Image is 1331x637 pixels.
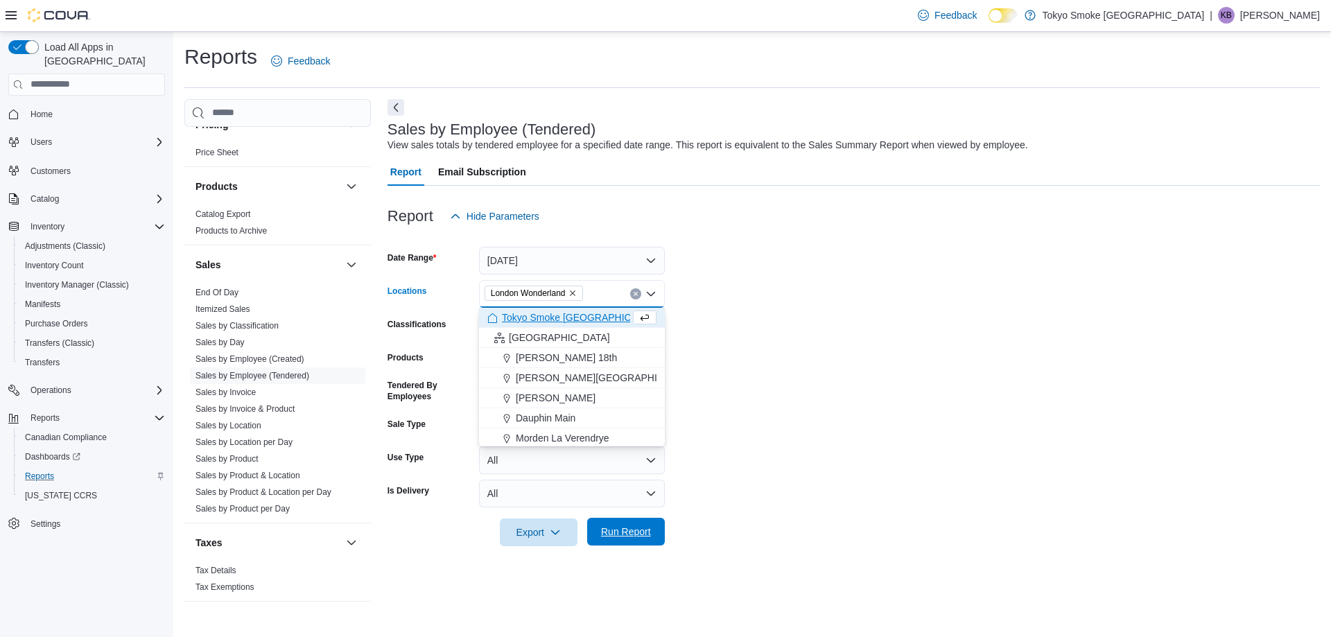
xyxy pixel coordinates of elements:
button: [US_STATE] CCRS [14,486,171,505]
a: Adjustments (Classic) [19,238,111,254]
span: Purchase Orders [25,318,88,329]
a: Sales by Location per Day [195,437,293,447]
button: Users [3,132,171,152]
button: Pricing [343,116,360,133]
span: Transfers [19,354,165,371]
span: Sales by Location per Day [195,437,293,448]
span: Sales by Location [195,420,261,431]
span: Tax Details [195,565,236,576]
span: Dashboards [25,451,80,462]
span: Sales by Employee (Created) [195,354,304,365]
span: Reports [19,468,165,485]
a: Manifests [19,296,66,313]
div: Pricing [184,144,371,166]
p: [PERSON_NAME] [1240,7,1320,24]
span: Hide Parameters [467,209,539,223]
span: London Wonderland [485,286,583,301]
button: All [479,480,665,507]
div: Products [184,206,371,245]
span: Users [31,137,52,148]
nav: Complex example [8,98,165,570]
span: Products to Archive [195,225,267,236]
button: Remove London Wonderland from selection in this group [568,289,577,297]
button: Operations [3,381,171,400]
h3: Products [195,180,238,193]
span: Feedback [288,54,330,68]
span: Tax Exemptions [195,582,254,593]
span: Manifests [25,299,60,310]
label: Is Delivery [388,485,429,496]
h3: Sales [195,258,221,272]
a: Sales by Day [195,338,245,347]
span: Home [25,105,165,123]
span: Tokyo Smoke [GEOGRAPHIC_DATA] [502,311,664,324]
a: Products to Archive [195,226,267,236]
button: Transfers (Classic) [14,333,171,353]
span: End Of Day [195,287,238,298]
span: Sales by Classification [195,320,279,331]
a: Price Sheet [195,148,238,157]
button: Inventory [3,217,171,236]
a: Sales by Classification [195,321,279,331]
a: Sales by Product per Day [195,504,290,514]
a: Settings [25,516,66,532]
label: Use Type [388,452,424,463]
button: Reports [14,466,171,486]
span: Sales by Invoice [195,387,256,398]
button: [GEOGRAPHIC_DATA] [479,328,665,348]
span: Reports [25,471,54,482]
p: | [1210,7,1212,24]
a: Canadian Compliance [19,429,112,446]
span: Sales by Product & Location per Day [195,487,331,498]
button: Manifests [14,295,171,314]
div: Kathleen Bunt [1218,7,1235,24]
span: [GEOGRAPHIC_DATA] [509,331,610,344]
span: Run Report [601,525,651,539]
span: KB [1221,7,1232,24]
button: Sales [343,256,360,273]
a: Purchase Orders [19,315,94,332]
label: Sale Type [388,419,426,430]
a: Feedback [266,47,336,75]
span: Load All Apps in [GEOGRAPHIC_DATA] [39,40,165,68]
button: Inventory Manager (Classic) [14,275,171,295]
button: Inventory Count [14,256,171,275]
a: Dashboards [14,447,171,466]
span: Sales by Product [195,453,259,464]
button: Inventory [25,218,70,235]
button: Taxes [195,536,340,550]
button: Products [195,180,340,193]
span: [US_STATE] CCRS [25,490,97,501]
span: Reports [31,412,60,424]
span: Transfers (Classic) [25,338,94,349]
a: Tax Details [195,566,236,575]
a: Sales by Location [195,421,261,430]
span: [PERSON_NAME] [516,391,595,405]
button: Catalog [25,191,64,207]
span: Users [25,134,165,150]
span: Itemized Sales [195,304,250,315]
div: Taxes [184,562,371,601]
span: Sales by Employee (Tendered) [195,370,309,381]
a: Sales by Employee (Created) [195,354,304,364]
button: Dauphin Main [479,408,665,428]
button: Home [3,104,171,124]
span: Catalog [25,191,165,207]
h3: Report [388,208,433,225]
a: Customers [25,163,76,180]
a: Home [25,106,58,123]
button: All [479,446,665,474]
a: End Of Day [195,288,238,297]
button: Settings [3,514,171,534]
span: Inventory Manager (Classic) [25,279,129,290]
span: Adjustments (Classic) [19,238,165,254]
span: Inventory [25,218,165,235]
span: Operations [31,385,71,396]
span: Transfers (Classic) [19,335,165,351]
button: [PERSON_NAME] 18th [479,348,665,368]
a: Sales by Product [195,454,259,464]
button: Operations [25,382,77,399]
button: Products [343,178,360,195]
input: Dark Mode [989,8,1018,23]
span: Sales by Product & Location [195,470,300,481]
